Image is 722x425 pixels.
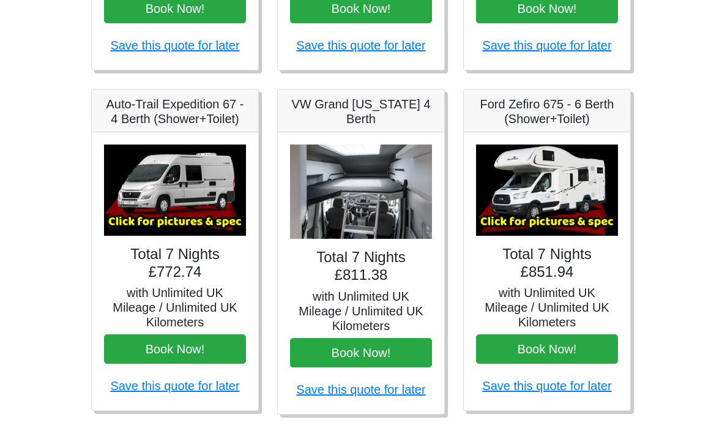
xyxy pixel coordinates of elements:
a: Save this quote for later [110,380,239,393]
a: Save this quote for later [296,39,425,53]
img: VW Grand California 4 Berth [290,145,432,240]
h4: Total 7 Nights £811.38 [290,249,432,285]
h5: VW Grand [US_STATE] 4 Berth [290,97,432,127]
h5: Ford Zefiro 675 - 6 Berth (Shower+Toilet) [476,97,618,127]
a: Save this quote for later [482,380,611,393]
h5: Auto-Trail Expedition 67 - 4 Berth (Shower+Toilet) [104,97,246,127]
a: Save this quote for later [110,39,239,53]
button: Book Now! [476,335,618,364]
a: Save this quote for later [296,383,425,397]
button: Book Now! [104,335,246,364]
h5: with Unlimited UK Mileage / Unlimited UK Kilometers [104,286,246,330]
h4: Total 7 Nights £772.74 [104,246,246,282]
img: Ford Zefiro 675 - 6 Berth (Shower+Toilet) [476,145,618,236]
h5: with Unlimited UK Mileage / Unlimited UK Kilometers [476,286,618,330]
button: Book Now! [290,339,432,368]
img: Auto-Trail Expedition 67 - 4 Berth (Shower+Toilet) [104,145,246,236]
a: Save this quote for later [482,39,611,53]
h5: with Unlimited UK Mileage / Unlimited UK Kilometers [290,290,432,334]
h4: Total 7 Nights £851.94 [476,246,618,282]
